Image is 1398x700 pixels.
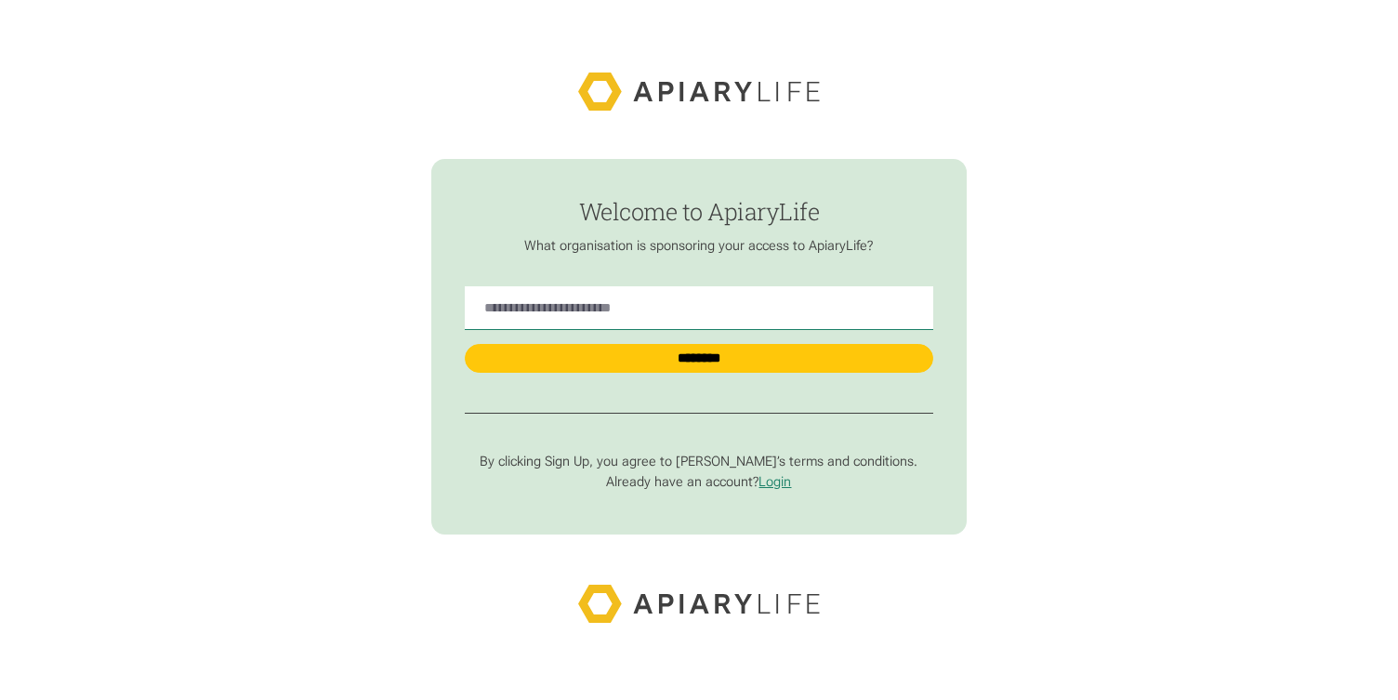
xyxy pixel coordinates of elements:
form: find-employer [431,159,968,535]
p: Already have an account? [465,474,934,491]
a: Login [758,474,791,490]
h1: Welcome to ApiaryLife [465,199,934,225]
p: What organisation is sponsoring your access to ApiaryLife? [465,238,934,255]
p: By clicking Sign Up, you agree to [PERSON_NAME]’s terms and conditions. [465,454,934,470]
